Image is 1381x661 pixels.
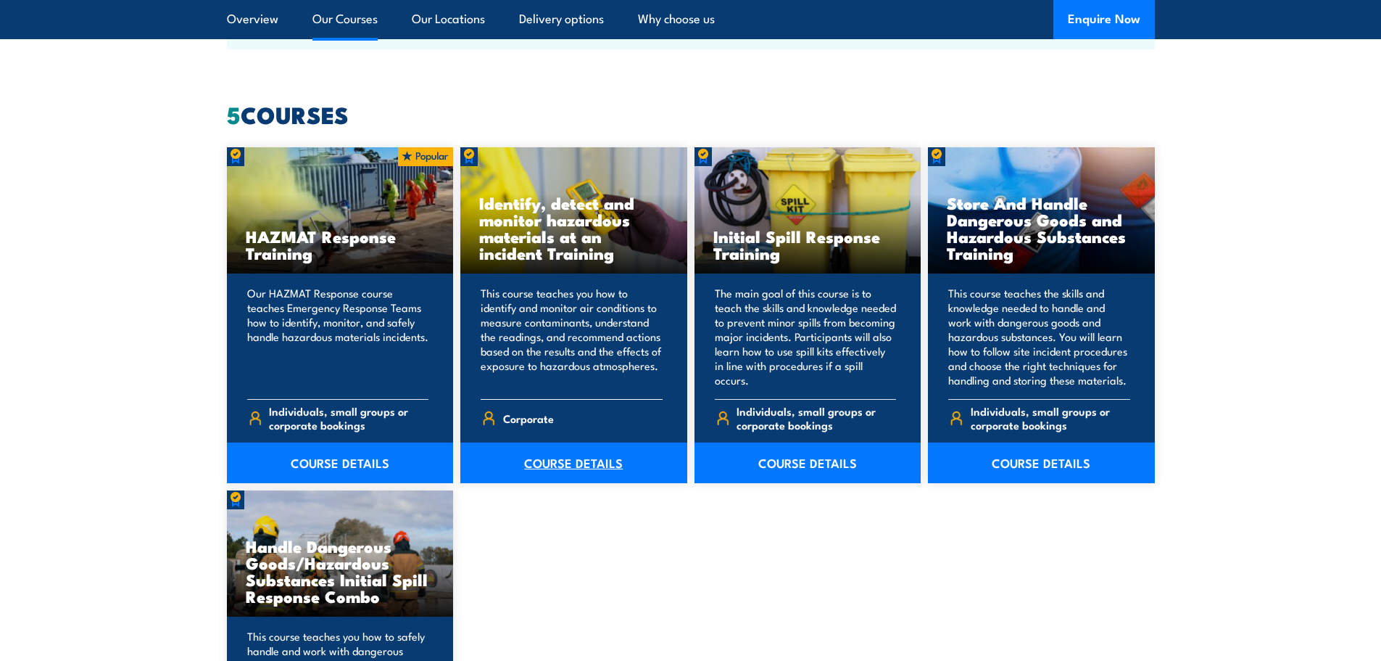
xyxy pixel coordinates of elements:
p: This course teaches the skills and knowledge needed to handle and work with dangerous goods and h... [948,286,1130,387]
h3: HAZMAT Response Training [246,228,435,261]
strong: 5 [227,96,241,132]
h3: Initial Spill Response Training [713,228,903,261]
h3: Handle Dangerous Goods/Hazardous Substances Initial Spill Response Combo [246,538,435,604]
span: Individuals, small groups or corporate bookings [737,404,896,432]
a: COURSE DETAILS [694,443,921,483]
h3: Store And Handle Dangerous Goods and Hazardous Substances Training [947,194,1136,261]
span: Individuals, small groups or corporate bookings [971,404,1130,432]
a: COURSE DETAILS [928,443,1155,483]
p: The main goal of this course is to teach the skills and knowledge needed to prevent minor spills ... [715,286,897,387]
span: Individuals, small groups or corporate bookings [269,404,428,432]
p: This course teaches you how to identify and monitor air conditions to measure contaminants, under... [481,286,663,387]
span: Corporate [503,407,554,430]
a: COURSE DETAILS [227,443,454,483]
a: COURSE DETAILS [460,443,687,483]
p: Our HAZMAT Response course teaches Emergency Response Teams how to identify, monitor, and safely ... [247,286,429,387]
h3: Identify, detect and monitor hazardous materials at an incident Training [479,194,668,261]
h2: COURSES [227,104,1155,124]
